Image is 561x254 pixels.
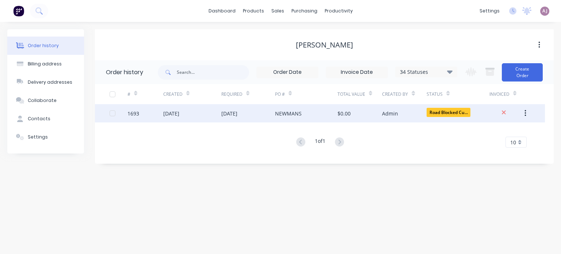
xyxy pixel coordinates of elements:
[382,84,427,104] div: Created By
[542,8,547,14] span: AJ
[127,84,163,104] div: #
[275,91,285,98] div: PO #
[28,115,50,122] div: Contacts
[163,84,221,104] div: Created
[7,55,84,73] button: Billing address
[177,65,249,80] input: Search...
[510,139,516,146] span: 10
[7,73,84,91] button: Delivery addresses
[205,5,239,16] a: dashboard
[489,84,525,104] div: Invoiced
[13,5,24,16] img: Factory
[239,5,268,16] div: products
[221,84,275,104] div: Required
[489,91,510,98] div: Invoiced
[326,67,388,78] input: Invoice Date
[315,137,325,148] div: 1 of 1
[427,108,470,117] span: Road Blocked Cu...
[396,68,457,76] div: 34 Statuses
[382,110,398,117] div: Admin
[476,5,503,16] div: settings
[106,68,143,77] div: Order history
[275,110,302,117] div: NEWMANS
[28,42,59,49] div: Order history
[337,91,365,98] div: Total Value
[221,91,243,98] div: Required
[382,91,408,98] div: Created By
[127,110,139,117] div: 1693
[28,61,62,67] div: Billing address
[296,41,353,49] div: [PERSON_NAME]
[7,128,84,146] button: Settings
[502,63,543,81] button: Create Order
[427,91,443,98] div: Status
[7,91,84,110] button: Collaborate
[337,110,351,117] div: $0.00
[163,110,179,117] div: [DATE]
[28,79,72,86] div: Delivery addresses
[257,67,318,78] input: Order Date
[221,110,237,117] div: [DATE]
[268,5,288,16] div: sales
[337,84,382,104] div: Total Value
[7,37,84,55] button: Order history
[28,97,57,104] div: Collaborate
[7,110,84,128] button: Contacts
[28,134,48,140] div: Settings
[275,84,337,104] div: PO #
[288,5,321,16] div: purchasing
[321,5,356,16] div: productivity
[127,91,130,98] div: #
[427,84,489,104] div: Status
[163,91,183,98] div: Created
